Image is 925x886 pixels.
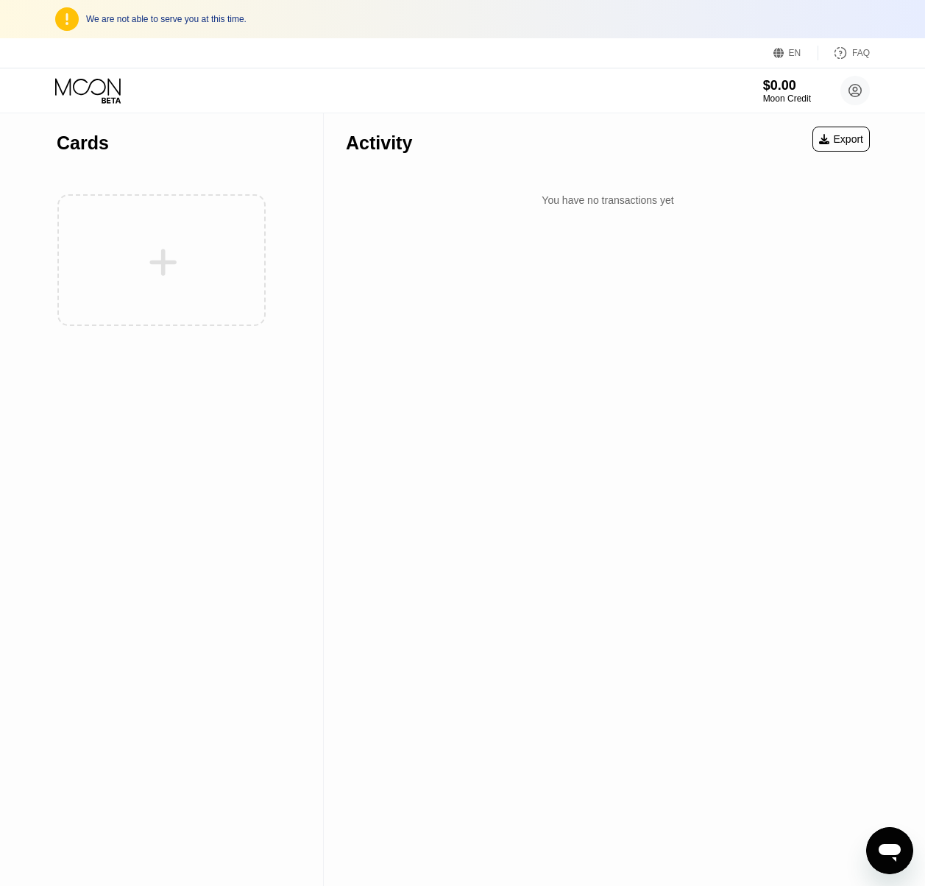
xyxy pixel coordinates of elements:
div: $0.00 [763,78,811,93]
iframe: Кнопка запуска окна обмена сообщениями [866,827,913,874]
div: Activity [346,132,412,154]
div: Export [812,127,870,152]
div: EN [773,46,818,60]
div: You have no transactions yet [346,187,870,213]
div: Cards [57,132,109,154]
div: FAQ [852,48,870,58]
div: Export [819,133,863,145]
div: FAQ [818,46,870,60]
div: We are not able to serve you at this time. [86,14,870,24]
div: $0.00Moon Credit [763,78,811,104]
div: Moon Credit [763,93,811,104]
div: EN [789,48,801,58]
